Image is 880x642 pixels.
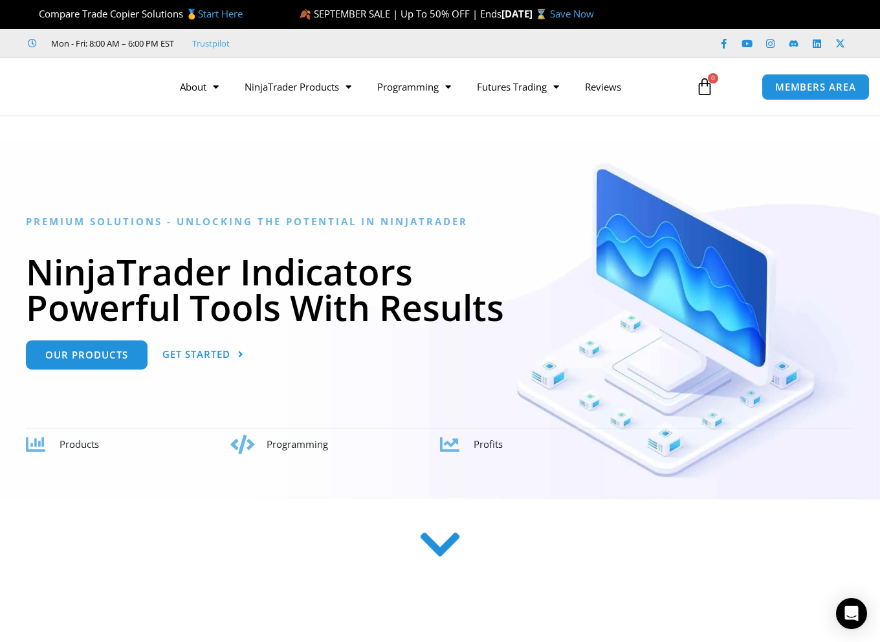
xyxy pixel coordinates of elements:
span: MEMBERS AREA [775,82,856,92]
a: Our Products [26,340,148,370]
h1: NinjaTrader Indicators Powerful Tools With Results [26,254,854,325]
span: Compare Trade Copier Solutions 🥇 [28,7,243,20]
a: NinjaTrader Products [232,72,364,102]
img: LogoAI | Affordable Indicators – NinjaTrader [18,63,157,110]
nav: Menu [167,72,687,102]
a: Futures Trading [464,72,572,102]
h6: Premium Solutions - Unlocking the Potential in NinjaTrader [26,216,854,228]
a: MEMBERS AREA [762,74,870,100]
span: 0 [708,73,718,83]
span: Programming [267,437,328,450]
span: Our Products [45,350,128,360]
a: Reviews [572,72,634,102]
span: Profits [474,437,503,450]
span: 🍂 SEPTEMBER SALE | Up To 50% OFF | Ends [299,7,501,20]
a: Get Started [162,340,244,370]
span: Products [60,437,99,450]
a: Start Here [198,7,243,20]
a: About [167,72,232,102]
strong: [DATE] ⌛ [501,7,550,20]
div: Open Intercom Messenger [836,598,867,629]
a: Programming [364,72,464,102]
a: Save Now [550,7,594,20]
span: Mon - Fri: 8:00 AM – 6:00 PM EST [48,36,174,51]
img: 🏆 [28,9,38,19]
a: Trustpilot [192,36,230,51]
a: 0 [676,68,733,105]
span: Get Started [162,349,230,359]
